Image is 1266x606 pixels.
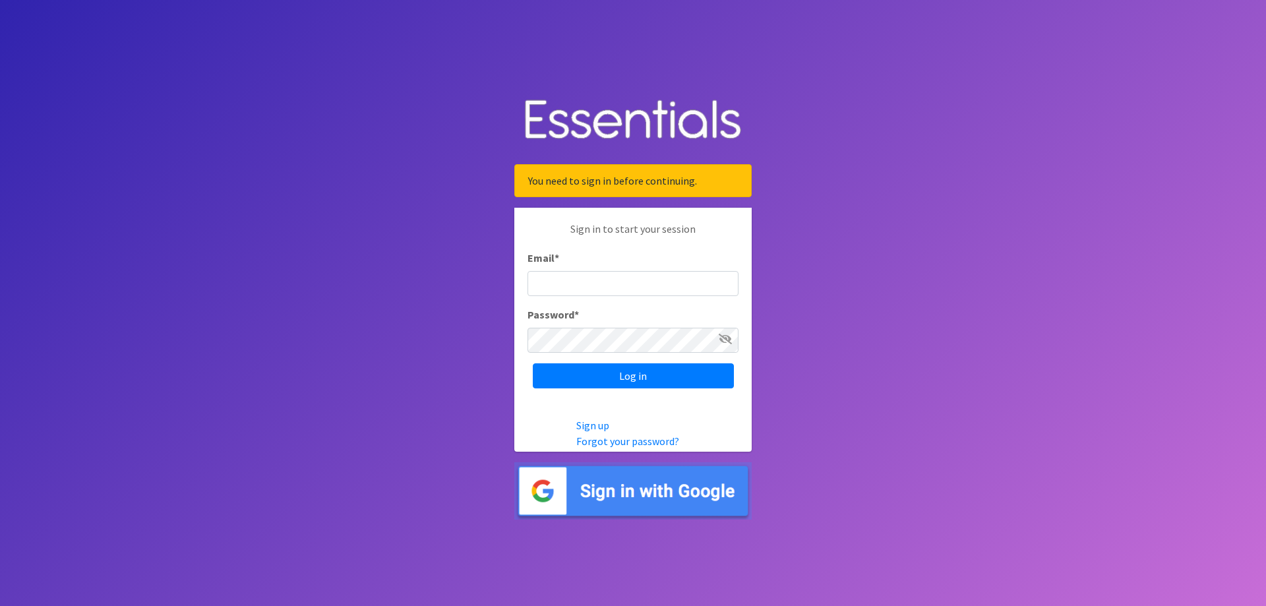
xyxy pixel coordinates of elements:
label: Email [527,250,559,266]
abbr: required [574,308,579,321]
label: Password [527,307,579,322]
p: Sign in to start your session [527,221,738,250]
input: Log in [533,363,734,388]
a: Forgot your password? [576,435,679,448]
abbr: required [555,251,559,264]
div: You need to sign in before continuing. [514,164,752,197]
img: Human Essentials [514,86,752,154]
img: Sign in with Google [514,462,752,520]
a: Sign up [576,419,609,432]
